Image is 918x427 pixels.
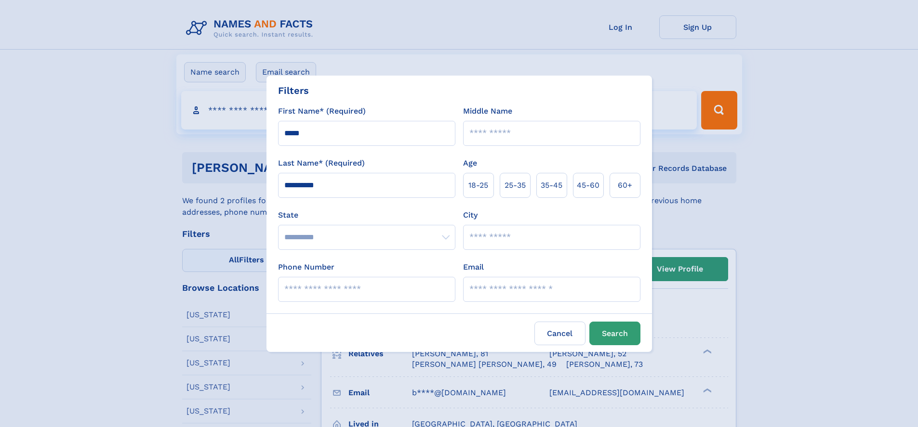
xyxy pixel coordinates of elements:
span: 18‑25 [468,180,488,191]
button: Search [589,322,640,345]
div: Filters [278,83,309,98]
label: Cancel [534,322,585,345]
label: Phone Number [278,261,334,273]
label: Email [463,261,484,273]
label: City [463,209,478,221]
label: Age [463,157,477,169]
span: 60+ [618,180,632,191]
span: 45‑60 [577,180,599,191]
span: 25‑35 [505,180,526,191]
label: Middle Name [463,105,512,117]
label: First Name* (Required) [278,105,366,117]
label: State [278,209,455,221]
span: 35‑45 [541,180,562,191]
label: Last Name* (Required) [278,157,365,169]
